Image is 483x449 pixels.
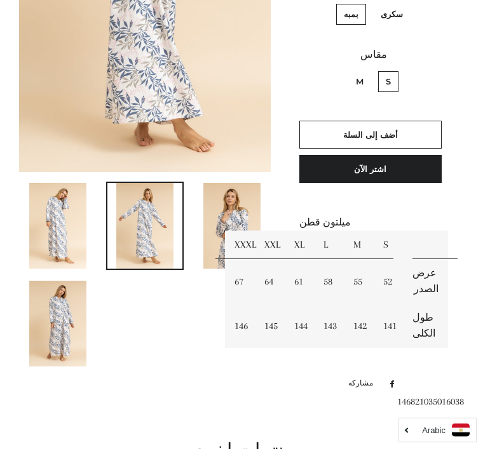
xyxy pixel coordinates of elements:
[285,304,315,349] td: 144
[299,48,448,64] label: مقاس
[374,231,404,260] td: S
[374,304,404,349] td: 141
[348,377,379,391] span: مشاركه
[29,184,86,269] img: تحميل الصورة في عارض المعرض ، جلابيه حريمى مطبوع الشجر
[314,260,344,304] td: 58
[314,304,344,349] td: 143
[374,260,404,304] td: 52
[422,426,446,434] i: Arabic
[225,260,255,304] td: 67
[299,121,442,149] button: أضف إلى السلة
[348,72,371,93] label: M
[344,231,374,260] td: M
[403,260,448,304] td: عرض الصدر
[255,304,285,349] td: 145
[344,260,374,304] td: 55
[405,424,470,437] a: Arabic
[116,184,173,269] img: تحميل الصورة في عارض المعرض ، جلابيه حريمى مطبوع الشجر
[29,281,86,367] img: تحميل الصورة في عارض المعرض ، جلابيه حريمى مطبوع الشجر
[203,184,261,269] img: تحميل الصورة في عارض المعرض ، جلابيه حريمى مطبوع الشجر
[225,231,255,260] td: XXXL
[344,304,374,349] td: 142
[397,396,464,408] span: 146821035016038
[255,260,285,304] td: 64
[336,4,366,25] label: بمبه
[403,304,448,349] td: طول الكلى
[299,156,442,184] button: اشتر الآن
[373,4,411,25] label: سكرى
[299,215,448,365] div: ميلتون قطن
[378,72,398,93] label: S
[343,130,398,140] span: أضف إلى السلة
[285,231,315,260] td: XL
[255,231,285,260] td: XXL
[225,304,255,349] td: 146
[285,260,315,304] td: 61
[314,231,344,260] td: L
